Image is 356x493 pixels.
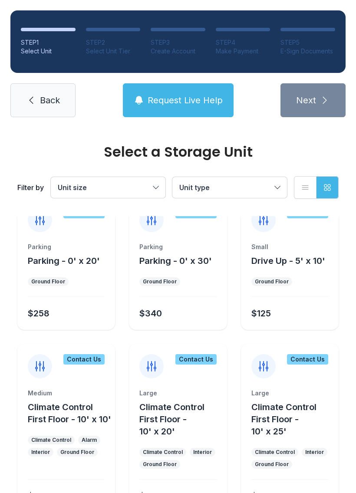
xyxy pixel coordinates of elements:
span: Parking - 0' x 30' [139,256,212,266]
span: Climate Control First Floor - 10' x 25' [251,402,316,437]
div: Climate Control [143,449,183,456]
div: Parking [139,243,216,251]
div: STEP 3 [151,38,205,47]
div: Make Payment [216,47,270,56]
div: Ground Floor [143,461,177,468]
button: Drive Up - 5' x 10' [251,255,325,267]
div: $125 [251,307,271,319]
span: Climate Control First Floor - 10' x 10' [28,402,111,424]
div: Ground Floor [60,449,94,456]
span: Climate Control First Floor - 10' x 20' [139,402,204,437]
div: Ground Floor [31,278,65,285]
button: Unit size [51,177,165,198]
div: Select Unit [21,47,76,56]
div: Large [139,389,216,398]
div: Filter by [17,182,44,193]
div: E-Sign Documents [280,47,335,56]
div: Ground Floor [255,461,289,468]
div: Select Unit Tier [86,47,141,56]
div: Interior [193,449,212,456]
div: Small [251,243,328,251]
button: Climate Control First Floor - 10' x 25' [251,401,335,437]
div: Alarm [82,437,97,444]
span: Unit type [179,183,210,192]
div: $258 [28,307,49,319]
span: Drive Up - 5' x 10' [251,256,325,266]
div: Interior [305,449,324,456]
div: Contact Us [175,354,217,365]
div: Interior [31,449,50,456]
div: Climate Control [255,449,295,456]
div: Medium [28,389,105,398]
div: Climate Control [31,437,71,444]
div: Large [251,389,328,398]
div: STEP 5 [280,38,335,47]
span: Parking - 0' x 20' [28,256,100,266]
div: Contact Us [287,354,328,365]
div: Select a Storage Unit [17,145,339,159]
div: Create Account [151,47,205,56]
span: Next [296,94,316,106]
div: Contact Us [63,354,105,365]
button: Unit type [172,177,287,198]
button: Parking - 0' x 20' [28,255,100,267]
button: Climate Control First Floor - 10' x 10' [28,401,112,425]
div: STEP 4 [216,38,270,47]
div: Ground Floor [143,278,177,285]
div: Ground Floor [255,278,289,285]
button: Parking - 0' x 30' [139,255,212,267]
span: Unit size [58,183,87,192]
div: STEP 2 [86,38,141,47]
div: STEP 1 [21,38,76,47]
span: Back [40,94,60,106]
button: Climate Control First Floor - 10' x 20' [139,401,223,437]
div: $340 [139,307,162,319]
div: Parking [28,243,105,251]
span: Request Live Help [148,94,223,106]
